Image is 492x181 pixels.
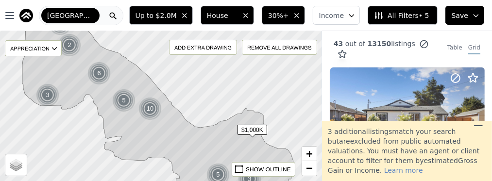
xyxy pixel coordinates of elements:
[374,11,429,20] span: All Filters • 5
[19,9,33,22] img: Pellego
[36,83,59,107] div: 3
[302,161,317,176] a: Zoom out
[5,40,62,56] div: APPRECIATION
[306,148,313,160] span: +
[138,97,162,120] div: 10
[262,6,305,25] button: 30%+
[452,11,468,20] span: Save
[138,97,162,120] img: g1.png
[201,6,254,25] button: House
[238,125,267,135] span: $1,000K
[87,62,111,85] div: 6
[447,44,462,54] div: Table
[268,11,289,20] span: 30%+
[5,154,27,176] a: Layers
[468,44,480,54] div: Grid
[207,11,238,20] span: House
[87,62,111,85] img: g1.png
[246,165,291,174] div: SHOW OUTLINE
[384,166,423,174] span: Learn more
[365,40,391,48] span: 13150
[112,89,136,112] img: g1.png
[322,39,440,59] div: out of listings
[319,11,344,20] span: Income
[368,6,437,25] button: All Filters• 5
[170,40,237,54] div: ADD EXTRA DRAWING
[129,6,193,25] button: Up to $2.0M
[58,33,81,57] div: 2
[445,6,484,25] button: Save
[306,162,313,174] span: −
[238,125,267,139] div: $1,000K
[47,11,94,20] span: [GEOGRAPHIC_DATA]
[313,6,360,25] button: Income
[302,147,317,161] a: Zoom in
[36,83,60,107] img: g1.png
[112,89,136,112] div: 5
[136,11,177,20] span: Up to $2.0M
[243,40,317,54] div: REMOVE ALL DRAWINGS
[334,40,343,48] span: 43
[322,121,492,181] div: 3 additional listing s match your search but are excluded from public automated valuations. You m...
[58,33,82,57] img: g1.png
